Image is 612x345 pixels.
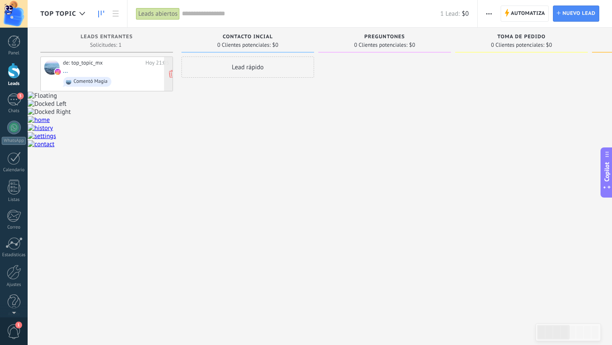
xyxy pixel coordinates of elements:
div: TOMA DE PEDIDO [459,34,584,41]
div: de: top_topic_mx [63,59,142,66]
span: $0 [272,42,278,48]
span: Leads Entrantes [81,34,133,40]
a: Automatiza [501,6,549,22]
a: Leads [94,6,108,22]
div: Lead rápido [181,57,314,78]
div: Leads abiertos [136,8,179,20]
a: Nuevo lead [553,6,599,22]
span: Contacto iNCIAL [223,34,273,40]
a: Lista [108,6,123,22]
span: 0 Clientes potenciales: [491,42,544,48]
div: Contacto iNCIAL [186,34,310,41]
div: Comentó Magia [74,79,108,85]
div: Panel [2,51,26,56]
span: 1 Lead: [440,10,459,18]
div: Leads [2,81,26,87]
span: 0 Clientes potenciales: [354,42,407,48]
div: Hoy 21:05 [145,59,169,66]
span: Solicitudes: 1 [90,42,122,48]
span: Nuevo lead [562,6,595,21]
span: PREGUNTONES [364,34,405,40]
span: 3 [17,93,24,99]
span: 0 Clientes potenciales: [217,42,270,48]
div: PREGUNTONES [323,34,447,41]
div: Estadísticas [2,252,26,258]
span: 1 [15,322,22,328]
button: Más [483,6,495,22]
span: $0 [546,42,552,48]
span: Copilot [603,162,611,182]
div: Ajustes [2,282,26,288]
a: ... [63,67,68,74]
img: instagram.svg [55,69,61,75]
span: TOP TOPIC [40,10,76,18]
div: Chats [2,108,26,114]
span: $0 [462,10,469,18]
span: Automatiza [511,6,545,21]
span: $0 [409,42,415,48]
div: Calendario [2,167,26,173]
div: Leads Entrantes [45,34,169,41]
div: Listas [2,197,26,203]
div: Correo [2,225,26,230]
div: WhatsApp [2,137,26,145]
span: TOMA DE PEDIDO [497,34,546,40]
